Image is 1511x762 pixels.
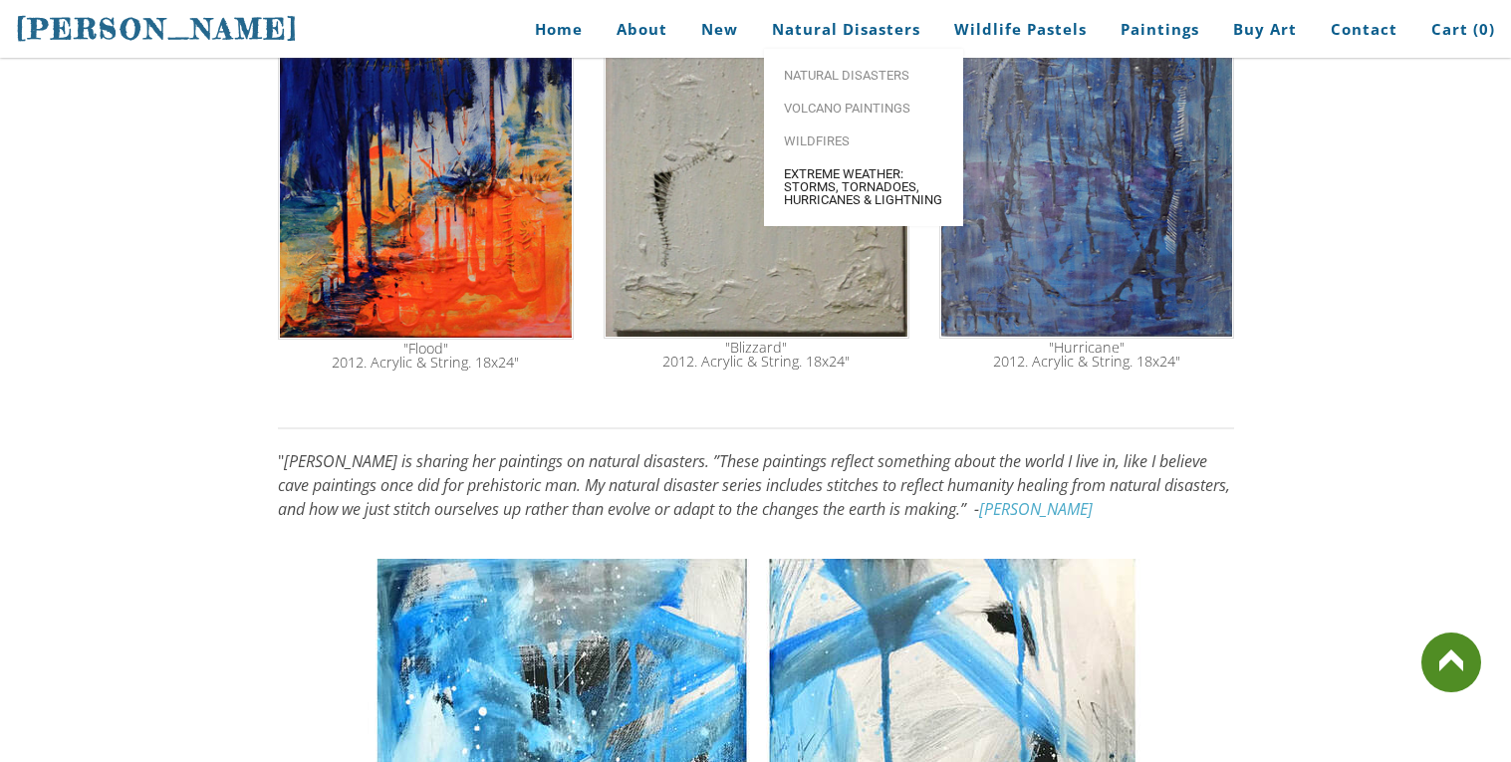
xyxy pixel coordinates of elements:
[939,7,1102,52] a: Wildlife Pastels
[686,7,753,52] a: New
[784,167,943,206] span: Extreme Weather: Storms, Tornadoes, Hurricanes & Lightning
[784,134,943,147] span: Wildfires
[764,92,963,125] a: Volcano paintings
[784,102,943,115] span: Volcano paintings
[757,7,935,52] a: Natural Disasters
[764,125,963,157] a: Wildfires
[1218,7,1312,52] a: Buy Art
[1416,7,1495,52] a: Cart (0)
[979,498,1093,520] a: [PERSON_NAME]
[16,10,299,48] a: [PERSON_NAME]
[606,341,907,370] div: "Blizzard" 2012. Acrylic & String. 18x24"
[1479,19,1489,39] span: 0
[941,341,1232,370] div: "Hurricane" 2012. Acrylic & String. 18x24"
[278,450,1230,520] em: [PERSON_NAME] is sharing her paintings on natural disasters. ”These paintings reflect something a...
[280,342,572,371] div: "Flood" 2012. Acrylic & String. 18x24"
[602,7,682,52] a: About
[1316,7,1412,52] a: Contact
[1106,7,1214,52] a: Paintings
[784,69,943,82] span: Natural Disasters
[764,59,963,92] a: Natural Disasters
[278,450,284,472] span: "
[16,12,299,46] span: [PERSON_NAME]
[764,157,963,216] a: Extreme Weather: Storms, Tornadoes, Hurricanes & Lightning
[505,7,598,52] a: Home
